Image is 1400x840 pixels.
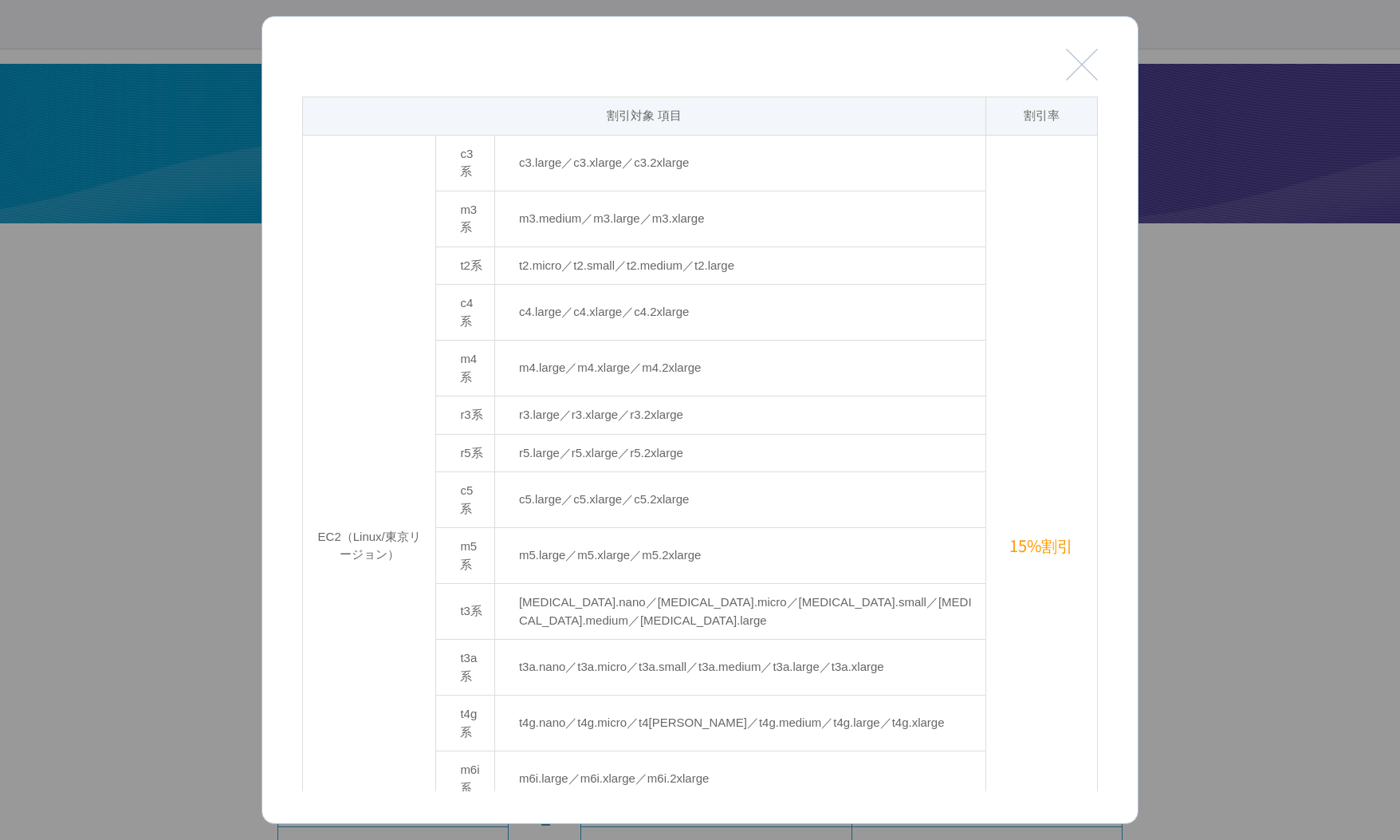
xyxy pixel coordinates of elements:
[494,584,985,640] td: [MEDICAL_DATA].nano／[MEDICAL_DATA].micro／[MEDICAL_DATA].small／[MEDICAL_DATA].medium／[MEDICAL_DATA...
[436,584,495,640] td: t3系
[436,246,495,285] td: t2系
[494,341,985,396] td: m4.large／m4.xlarge／m4.2xlarge
[436,696,495,751] td: t4g系
[436,285,495,341] td: c4系
[494,396,985,435] td: r3.large／r3.xlarge／r3.2xlarge
[303,97,986,136] th: 割引対象 項目
[436,396,495,435] td: r3系
[436,528,495,584] td: m5系
[436,472,495,528] td: c5系
[494,472,985,528] td: c5.large／c5.xlarge／c5.2xlarge
[436,135,495,191] td: c3系
[494,135,985,191] td: c3.large／c3.xlarge／c3.2xlarge
[1066,49,1098,81] button: 閉じる
[436,191,495,246] td: m3系
[494,751,985,807] td: m6i.large／m6i.xlarge／m6i.2xlarge
[494,528,985,584] td: m5.large／m5.xlarge／m5.2xlarge
[494,285,985,341] td: c4.large／c4.xlarge／c4.2xlarge
[494,434,985,472] td: r5.large／r5.xlarge／r5.2xlarge
[494,640,985,696] td: t3a.nano／t3a.micro／t3a.small／t3a.medium／t3a.large／t3a.xlarge
[494,246,985,285] td: t2.micro／t2.small／t2.medium／t2.large
[985,97,1097,136] th: 割引率
[494,696,985,751] td: t4g.nano／t4g.micro／t4[PERSON_NAME]／t4g.medium／t4g.large／t4g.xlarge
[436,640,495,696] td: t3a系
[436,341,495,396] td: m4系
[436,751,495,807] td: m6i系
[494,191,985,246] td: m3.medium／m3.large／m3.xlarge
[436,434,495,472] td: r5系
